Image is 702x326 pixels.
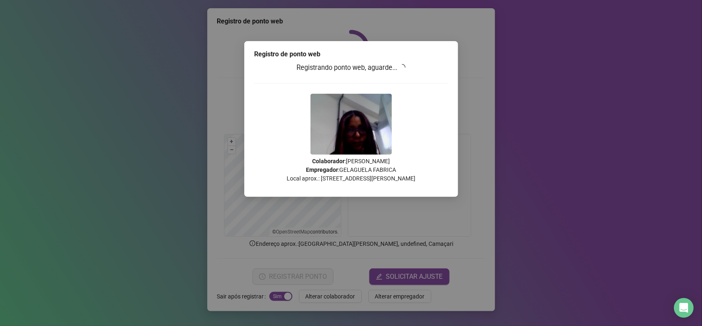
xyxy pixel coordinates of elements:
div: Open Intercom Messenger [674,298,694,318]
span: loading [398,64,406,71]
strong: Empregador [306,166,338,173]
h3: Registrando ponto web, aguarde... [254,62,448,73]
p: : [PERSON_NAME] : GELAGUELA FABRICA Local aprox.: [STREET_ADDRESS][PERSON_NAME] [254,157,448,183]
img: 2Q== [310,94,392,155]
strong: Colaborador [312,158,345,164]
div: Registro de ponto web [254,49,448,59]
